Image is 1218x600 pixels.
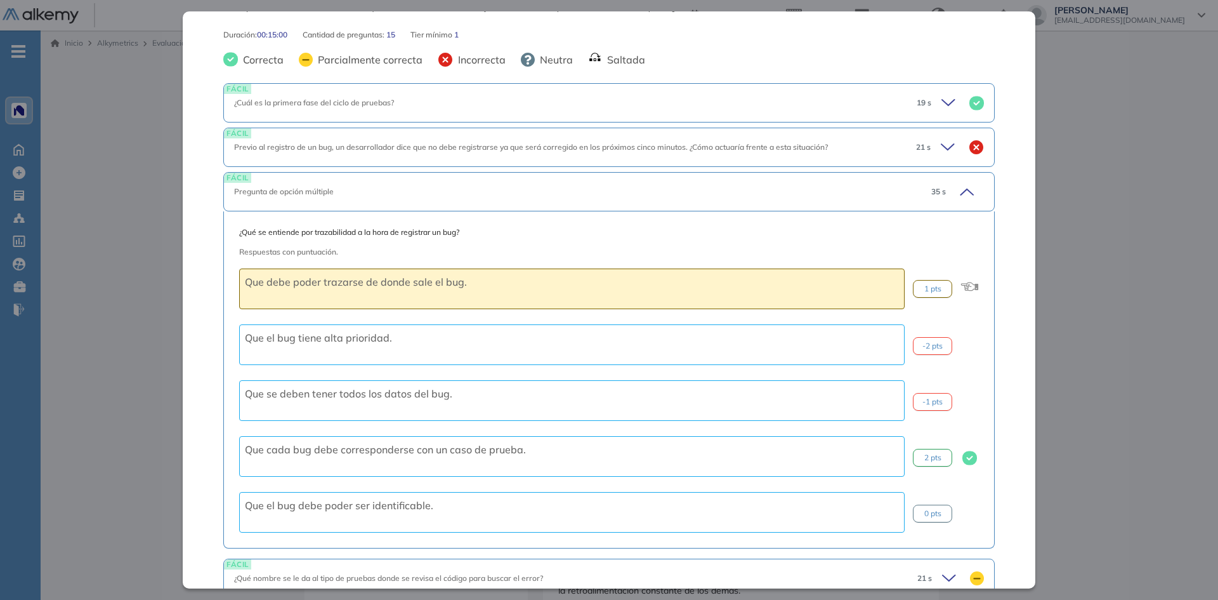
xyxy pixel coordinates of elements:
[922,396,943,408] span: -1 pts
[239,227,979,238] span: ¿Qué se entiende por trazabilidad a la hora de registrar un bug?
[245,443,526,456] span: Que cada bug debe corresponderse con un caso de prueba.
[931,186,946,197] span: 35 s
[454,29,459,41] span: 1
[245,331,392,344] span: Que el bug tiene alta prioridad.
[257,29,287,41] span: 00:15:00
[224,84,251,93] span: FÁCIL
[234,142,828,152] span: Previo al registro de un bug, un desarrollador dice que no debe registrarse ya que será corregido...
[234,186,909,197] div: Pregunta de opción múltiple
[234,98,394,107] span: ¿Cuál es la primera fase del ciclo de pruebas?
[924,508,941,519] span: 0 pts
[223,29,257,41] span: Duración :
[224,128,251,138] span: FÁCIL
[224,559,251,569] span: FÁCIL
[535,52,573,67] span: Neutra
[224,173,251,182] span: FÁCIL
[245,499,433,512] span: Que el bug debe poder ser identificable.
[924,283,941,295] span: 1 pts
[916,142,931,153] span: 21 s
[239,247,338,257] span: Respuestas con puntuación.
[303,29,386,41] span: Cantidad de preguntas:
[924,452,941,463] span: 2 pts
[238,52,284,67] span: Correcta
[386,29,395,41] span: 15
[313,52,422,67] span: Parcialmente correcta
[602,52,645,67] span: Saltada
[245,276,467,288] span: Que debe poder trazarse de donde sale el bug.
[234,573,543,583] span: ¿Qué nombre se le da al tipo de pruebas donde se revisa el código para buscar el error?
[917,97,931,109] span: 19 s
[410,29,454,41] span: Tier mínimo
[453,52,506,67] span: Incorrecta
[922,340,943,352] span: -2 pts
[917,573,932,584] span: 21 s
[245,387,452,400] span: Que se deben tener todos los datos del bug.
